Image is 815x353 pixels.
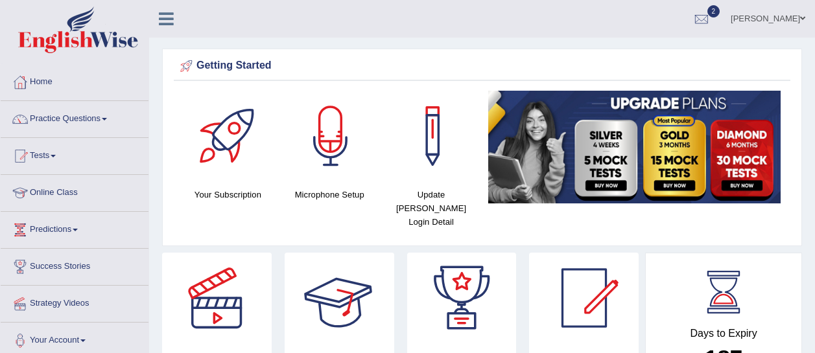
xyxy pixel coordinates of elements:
h4: Your Subscription [183,188,272,201]
span: 2 [707,5,720,17]
a: Online Class [1,175,148,207]
div: Getting Started [177,56,787,76]
h4: Update [PERSON_NAME] Login Detail [387,188,476,229]
img: small5.jpg [488,91,781,203]
h4: Microphone Setup [285,188,374,201]
a: Success Stories [1,249,148,281]
a: Practice Questions [1,101,148,133]
h4: Days to Expiry [660,328,787,339]
a: Tests [1,138,148,170]
a: Home [1,64,148,97]
a: Strategy Videos [1,286,148,318]
a: Predictions [1,212,148,244]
